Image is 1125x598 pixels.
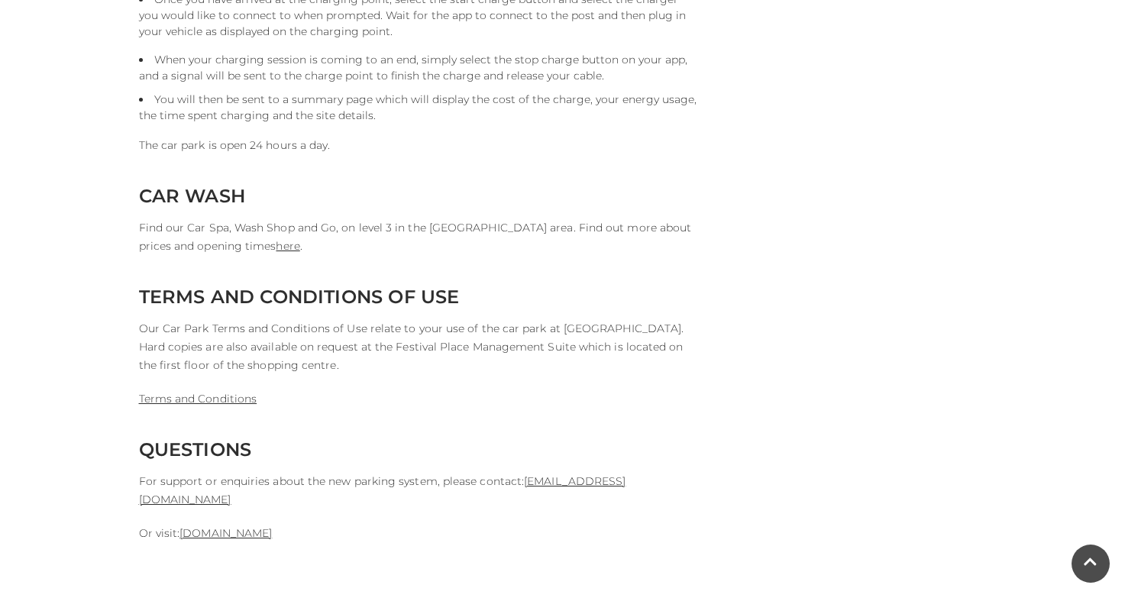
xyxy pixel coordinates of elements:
[139,185,697,207] h2: CAR WASH
[139,438,697,461] h2: QUESTIONS
[139,472,697,509] p: For support or enquiries about the new parking system, please contact:
[139,286,697,308] h2: TERMS AND CONDITIONS OF USE
[139,392,257,406] a: Terms and Conditions
[179,526,272,540] a: [DOMAIN_NAME]
[139,136,697,154] p: The car park is open 24 hours a day.
[276,239,299,253] a: here
[139,218,697,255] p: Find our Car Spa, Wash Shop and Go, on level 3 in the [GEOGRAPHIC_DATA] area. Find out more about...
[139,92,697,124] li: You will then be sent to a summary page which will display the cost of the charge, your energy us...
[139,52,697,84] li: When your charging session is coming to an end, simply select the stop charge button on your app,...
[139,524,697,542] p: Or visit:
[139,319,697,374] p: Our Car Park Terms and Conditions of Use relate to your use of the car park at [GEOGRAPHIC_DATA]....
